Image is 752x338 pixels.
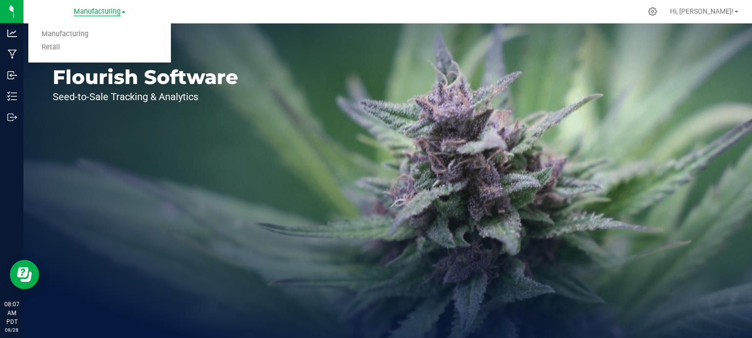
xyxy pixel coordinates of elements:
span: Hi, [PERSON_NAME]! [670,7,733,15]
inline-svg: Analytics [7,28,17,38]
p: 08/28 [4,326,19,334]
iframe: Resource center [10,260,39,289]
span: Manufacturing [74,7,121,16]
inline-svg: Inventory [7,91,17,101]
p: 08:07 AM PDT [4,300,19,326]
a: Retail [28,41,171,54]
div: Manage settings [647,7,659,16]
a: Manufacturing [28,28,171,41]
inline-svg: Inbound [7,70,17,80]
p: Flourish Software [53,67,238,87]
p: Seed-to-Sale Tracking & Analytics [53,92,238,102]
inline-svg: Manufacturing [7,49,17,59]
inline-svg: Outbound [7,112,17,122]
